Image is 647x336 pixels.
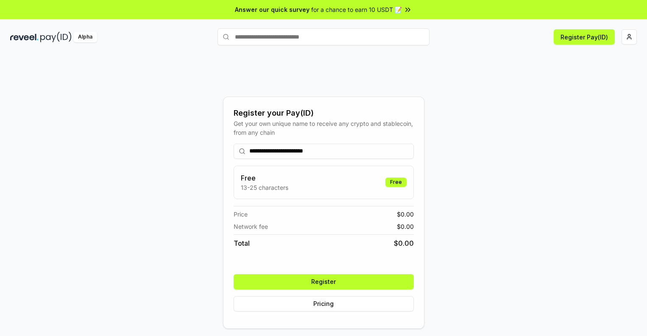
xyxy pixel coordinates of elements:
[234,119,414,137] div: Get your own unique name to receive any crypto and stablecoin, from any chain
[394,238,414,248] span: $ 0.00
[234,238,250,248] span: Total
[241,183,288,192] p: 13-25 characters
[397,210,414,219] span: $ 0.00
[234,210,248,219] span: Price
[241,173,288,183] h3: Free
[311,5,402,14] span: for a chance to earn 10 USDT 📝
[235,5,310,14] span: Answer our quick survey
[397,222,414,231] span: $ 0.00
[554,29,615,44] button: Register Pay(ID)
[10,32,39,42] img: reveel_dark
[73,32,97,42] div: Alpha
[234,222,268,231] span: Network fee
[40,32,72,42] img: pay_id
[234,274,414,289] button: Register
[234,107,414,119] div: Register your Pay(ID)
[385,178,407,187] div: Free
[234,296,414,311] button: Pricing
